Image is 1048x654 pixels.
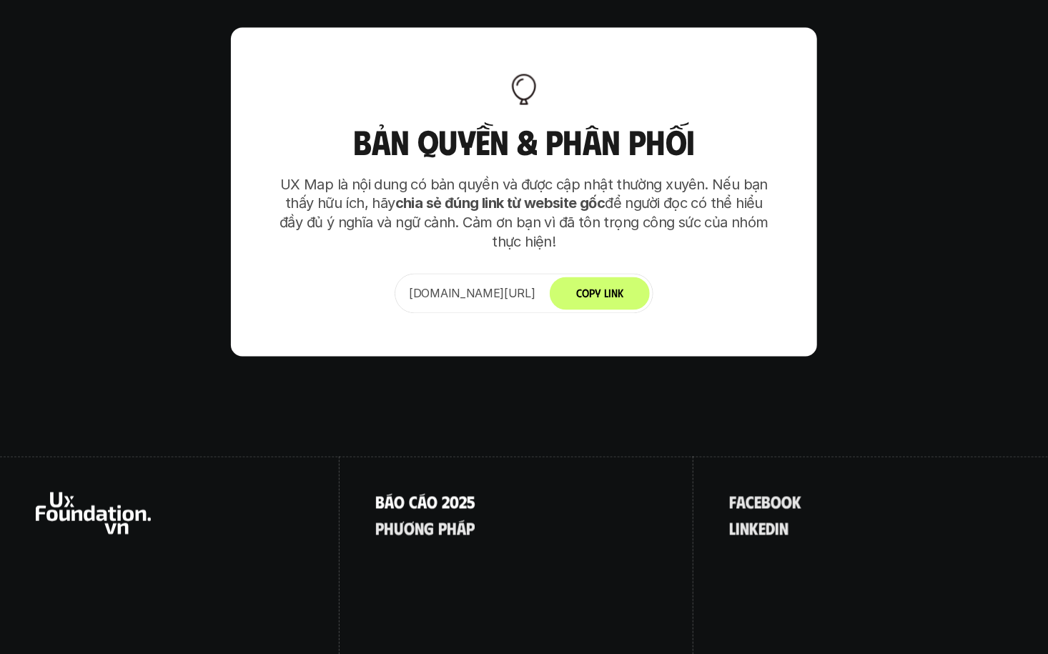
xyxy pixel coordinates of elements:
[792,492,801,511] span: k
[746,492,754,511] span: c
[466,519,475,537] span: p
[729,492,736,511] span: f
[394,474,405,492] span: o
[779,519,789,537] span: n
[775,519,779,537] span: i
[404,519,415,537] span: ơ
[438,519,447,537] span: p
[442,474,450,492] span: 2
[758,519,766,537] span: e
[274,123,774,161] h3: Bản quyền & Phân phối
[384,519,394,537] span: h
[375,492,475,511] a: Báocáo2025
[424,519,434,537] span: g
[427,474,438,492] span: o
[749,519,758,537] span: k
[459,474,467,492] span: 2
[729,519,789,537] a: linkedin
[394,519,404,537] span: ư
[457,519,466,537] span: á
[395,195,605,212] strong: chia sẻ đúng link từ website gốc
[729,492,801,511] a: facebook
[771,492,781,511] span: o
[274,175,774,252] p: UX Map là nội dung có bản quyền và được cập nhật thường xuyên. Nếu bạn thấy hữu ích, hãy để người...
[754,492,761,511] span: e
[766,519,775,537] span: d
[736,519,740,537] span: i
[415,519,424,537] span: n
[375,474,385,492] span: B
[736,492,746,511] span: a
[761,492,771,511] span: b
[447,519,457,537] span: h
[729,519,736,537] span: l
[467,474,475,492] span: 5
[409,285,535,302] p: [DOMAIN_NAME][URL]
[550,277,650,310] button: Copy Link
[375,519,384,537] span: p
[385,474,394,492] span: á
[740,519,749,537] span: n
[409,474,417,492] span: c
[781,492,792,511] span: o
[417,474,427,492] span: á
[450,474,459,492] span: 0
[375,519,475,537] a: phươngpháp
